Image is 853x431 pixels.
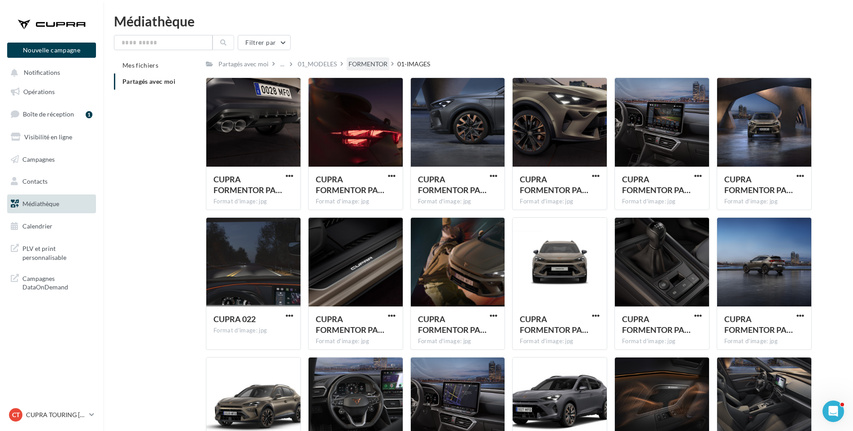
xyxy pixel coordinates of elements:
div: FORMENTOR [348,60,387,69]
span: Partagés avec moi [122,78,175,85]
span: Médiathèque [22,200,59,207]
div: Format d'image: jpg [724,337,804,345]
span: Campagnes [22,155,55,163]
div: Format d'image: jpg [418,337,498,345]
div: 01_MODELES [298,60,337,69]
div: Format d'image: jpg [622,337,702,345]
span: CUPRA FORMENTOR PA 057 [316,174,384,195]
a: Boîte de réception1 [5,104,98,124]
span: CUPRA FORMENTOR PA 174 [418,314,487,335]
div: Format d'image: jpg [622,198,702,206]
span: CUPRA FORMENTOR PA 098 [622,314,691,335]
a: Médiathèque [5,194,98,213]
span: Calendrier [22,222,52,230]
span: CUPRA FORMENTOR PA 076 [622,174,691,195]
div: 1 [86,111,92,118]
span: Notifications [24,69,60,77]
iframe: Intercom live chat [823,401,844,422]
a: PLV et print personnalisable [5,239,98,265]
div: Format d'image: jpg [213,327,293,335]
div: 01-IMAGES [397,60,430,69]
span: CUPRA FORMENTOR PA 102 [316,314,384,335]
span: CUPRA FORMENTOR PA 040 [724,314,793,335]
div: Format d'image: jpg [520,337,600,345]
a: Contacts [5,172,98,191]
a: Campagnes [5,150,98,169]
span: CUPRA FORMENTOR PA 150 [520,174,588,195]
span: CUPRA FORMENTOR PA 007 [724,174,793,195]
span: Boîte de réception [23,110,74,118]
span: CUPRA 022 [213,314,256,324]
button: Nouvelle campagne [7,43,96,58]
span: CUPRA FORMENTOR PA 138 [520,314,588,335]
a: Campagnes DataOnDemand [5,269,98,295]
div: Format d'image: jpg [520,198,600,206]
span: CUPRA FORMENTOR PA 148 [213,174,282,195]
p: CUPRA TOURING [GEOGRAPHIC_DATA] [26,410,86,419]
span: Campagnes DataOnDemand [22,272,92,292]
span: Contacts [22,177,48,185]
a: Opérations [5,82,98,101]
div: Format d'image: jpg [316,198,396,206]
div: Format d'image: jpg [213,198,293,206]
div: Format d'image: jpg [316,337,396,345]
span: Mes fichiers [122,61,158,69]
span: CT [12,410,20,419]
span: Opérations [23,88,55,95]
a: CT CUPRA TOURING [GEOGRAPHIC_DATA] [7,406,96,423]
div: ... [279,58,286,70]
div: Format d'image: jpg [418,198,498,206]
span: CUPRA FORMENTOR PA 022 [418,174,487,195]
span: Visibilité en ligne [24,133,72,141]
a: Visibilité en ligne [5,128,98,147]
span: PLV et print personnalisable [22,242,92,262]
div: Partagés avec moi [218,60,269,69]
button: Filtrer par [238,35,291,50]
div: Médiathèque [114,14,842,28]
div: Format d'image: jpg [724,198,804,206]
a: Calendrier [5,217,98,236]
